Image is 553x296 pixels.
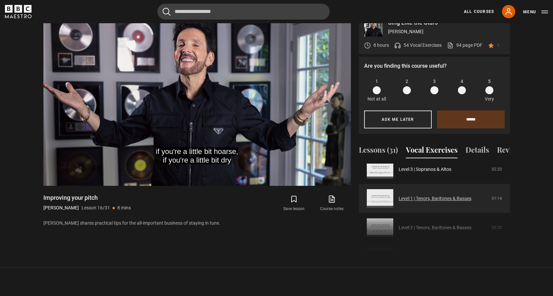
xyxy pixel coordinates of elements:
[466,144,489,158] button: Details
[275,194,313,213] button: Save lesson
[388,20,505,26] p: Sing Like the Stars
[523,9,548,15] button: Toggle navigation
[117,204,131,211] p: 8 mins
[313,194,351,213] a: Course notes
[399,195,471,202] a: Level 1 | Tenors, Baritones & Basses
[43,220,351,227] p: [PERSON_NAME] shares practical tips for the all-important business of staying in tune.
[367,96,386,103] p: Not at all
[359,144,398,158] button: Lessons (31)
[447,42,482,49] a: 94 page PDF
[373,42,389,49] p: 8 hours
[43,194,131,202] h1: Improving your pitch
[5,5,31,18] svg: BBC Maestro
[406,78,408,85] span: 2
[483,96,496,103] p: Very
[375,78,378,85] span: 1
[163,8,171,16] button: Submit the search query
[461,78,463,85] span: 4
[43,204,79,211] p: [PERSON_NAME]
[388,28,505,35] p: [PERSON_NAME]
[399,166,451,173] a: Level 3 | Sopranos & Altos
[497,144,538,158] button: Reviews (60)
[157,4,330,20] input: Search
[364,111,432,128] button: Ask me later
[433,78,436,85] span: 3
[364,62,505,70] p: Are you finding this course useful?
[464,9,494,15] a: All Courses
[43,13,351,186] video-js: Video Player
[488,78,491,85] span: 5
[404,42,442,49] p: 54 Vocal Exercises
[406,144,458,158] button: Vocal Exercises
[82,204,110,211] p: Lesson 16/31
